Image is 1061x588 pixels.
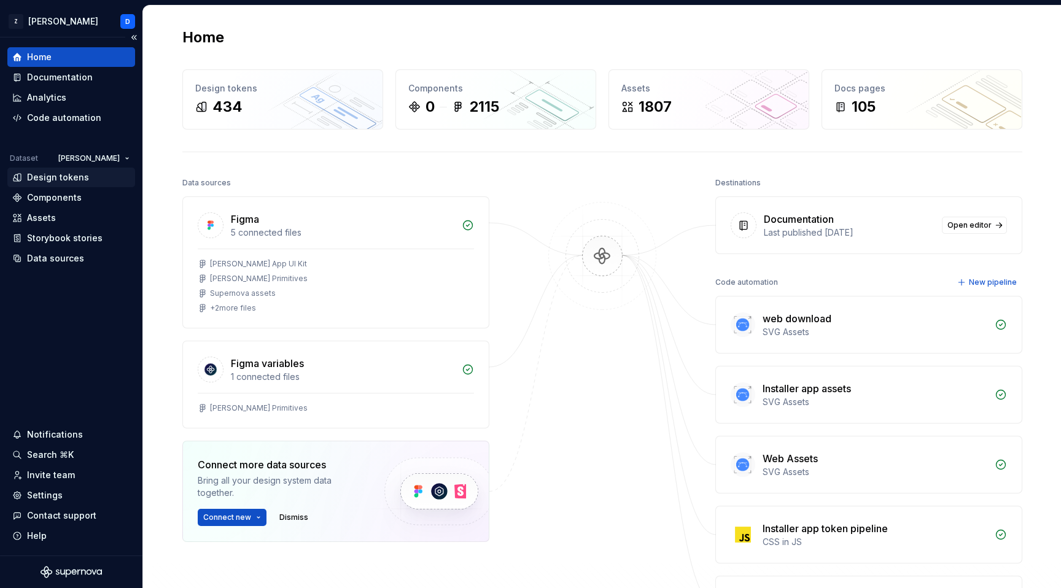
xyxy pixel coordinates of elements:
[639,97,672,117] div: 1807
[231,212,259,226] div: Figma
[7,506,135,525] button: Contact support
[7,108,135,128] a: Code automation
[210,259,307,269] div: [PERSON_NAME] App UI Kit
[852,97,876,117] div: 105
[279,513,308,522] span: Dismiss
[822,69,1022,130] a: Docs pages105
[203,513,251,522] span: Connect new
[27,212,56,224] div: Assets
[182,28,224,47] h2: Home
[41,566,102,578] svg: Supernova Logo
[947,220,992,230] span: Open editor
[469,97,499,117] div: 2115
[27,71,93,83] div: Documentation
[7,168,135,187] a: Design tokens
[27,51,52,63] div: Home
[7,88,135,107] a: Analytics
[182,69,383,130] a: Design tokens434
[7,68,135,87] a: Documentation
[763,536,987,548] div: CSS in JS
[764,226,935,239] div: Last published [DATE]
[715,174,761,191] div: Destinations
[7,228,135,248] a: Storybook stories
[7,208,135,228] a: Assets
[231,226,454,239] div: 5 connected files
[195,82,370,95] div: Design tokens
[27,91,66,104] div: Analytics
[182,196,489,328] a: Figma5 connected files[PERSON_NAME] App UI Kit[PERSON_NAME] PrimitivesSupernova assets+2more files
[7,485,135,505] a: Settings
[7,526,135,546] button: Help
[198,457,363,472] div: Connect more data sources
[125,17,130,26] div: D
[182,341,489,428] a: Figma variables1 connected files[PERSON_NAME] Primitives
[27,489,63,501] div: Settings
[621,82,796,95] div: Assets
[27,232,103,244] div: Storybook stories
[27,191,82,204] div: Components
[210,288,276,298] div: Supernova assets
[715,274,778,291] div: Code automation
[27,530,47,542] div: Help
[53,150,135,167] button: [PERSON_NAME]
[763,466,987,478] div: SVG Assets
[27,449,74,461] div: Search ⌘K
[763,521,888,536] div: Installer app token pipeline
[7,249,135,268] a: Data sources
[2,8,140,34] button: Z[PERSON_NAME]D
[763,326,987,338] div: SVG Assets
[231,371,454,383] div: 1 connected files
[27,171,89,184] div: Design tokens
[954,274,1022,291] button: New pipeline
[27,469,75,481] div: Invite team
[834,82,1009,95] div: Docs pages
[763,381,851,396] div: Installer app assets
[7,445,135,465] button: Search ⌘K
[408,82,583,95] div: Components
[274,509,314,526] button: Dismiss
[212,97,243,117] div: 434
[210,274,308,284] div: [PERSON_NAME] Primitives
[764,212,834,226] div: Documentation
[28,15,98,28] div: [PERSON_NAME]
[7,465,135,485] a: Invite team
[10,153,38,163] div: Dataset
[210,303,256,313] div: + 2 more files
[58,153,120,163] span: [PERSON_NAME]
[27,428,83,441] div: Notifications
[27,509,96,522] div: Contact support
[763,451,818,466] div: Web Assets
[7,425,135,444] button: Notifications
[426,97,435,117] div: 0
[9,14,23,29] div: Z
[125,29,142,46] button: Collapse sidebar
[942,217,1007,234] a: Open editor
[198,474,363,499] div: Bring all your design system data together.
[763,311,831,326] div: web download
[763,396,987,408] div: SVG Assets
[7,188,135,207] a: Components
[7,47,135,67] a: Home
[395,69,596,130] a: Components02115
[969,277,1017,287] span: New pipeline
[27,252,84,265] div: Data sources
[231,356,304,371] div: Figma variables
[608,69,809,130] a: Assets1807
[210,403,308,413] div: [PERSON_NAME] Primitives
[198,509,266,526] button: Connect new
[27,112,101,124] div: Code automation
[182,174,231,191] div: Data sources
